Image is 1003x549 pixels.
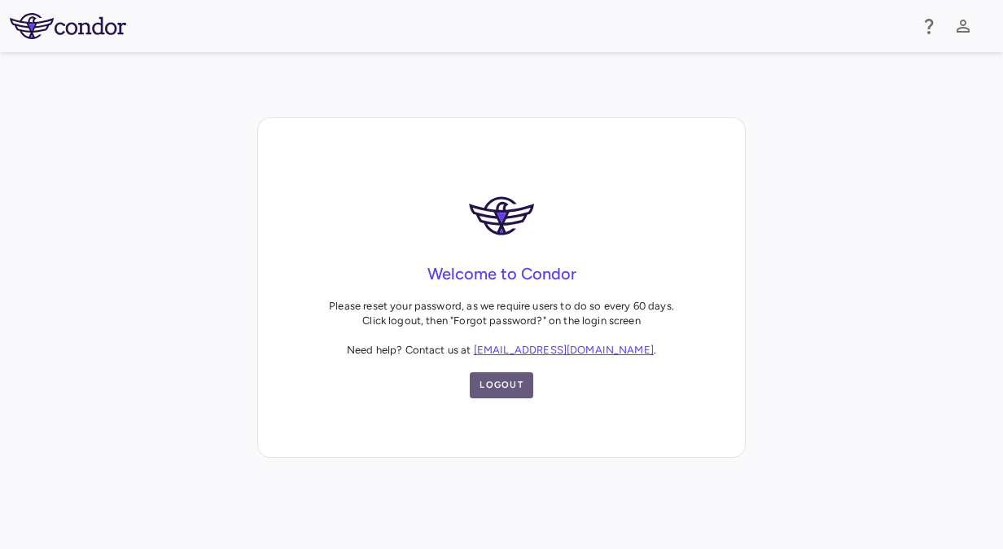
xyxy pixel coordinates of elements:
[474,344,654,356] a: [EMAIL_ADDRESS][DOMAIN_NAME]
[427,261,576,286] h4: Welcome to Condor
[470,372,533,398] button: Logout
[10,13,126,39] img: logo-full-BYUhSk78.svg
[469,183,534,248] img: logo-C5cNUOOx.svg
[329,299,674,358] p: Please reset your password, as we require users to do so every 60 days. Click logout, then "Forgo...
